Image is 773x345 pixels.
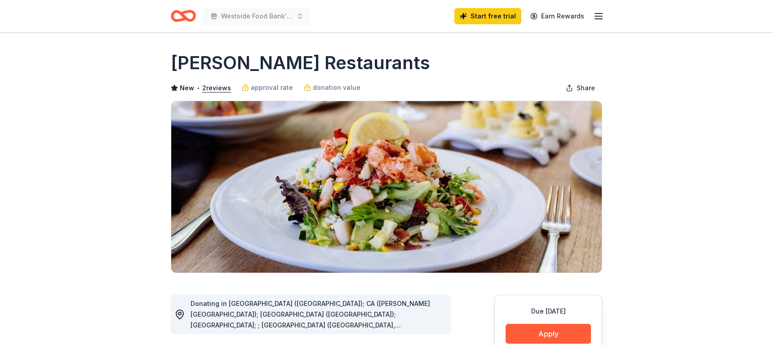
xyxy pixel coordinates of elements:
button: Share [559,79,602,97]
a: Earn Rewards [525,8,590,24]
h1: [PERSON_NAME] Restaurants [171,50,430,75]
button: Apply [506,324,591,344]
a: donation value [304,82,360,93]
span: • [197,84,200,92]
span: Westside Food Bank's 35th Annual Hunger Walk [221,11,293,22]
a: Home [171,5,196,27]
button: 2reviews [202,83,231,93]
button: Westside Food Bank's 35th Annual Hunger Walk [203,7,311,25]
a: Start free trial [454,8,521,24]
span: New [180,83,194,93]
img: Image for Cameron Mitchell Restaurants [171,101,602,273]
a: approval rate [242,82,293,93]
span: approval rate [251,82,293,93]
span: Share [577,83,595,93]
div: Due [DATE] [506,306,591,317]
span: donation value [313,82,360,93]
